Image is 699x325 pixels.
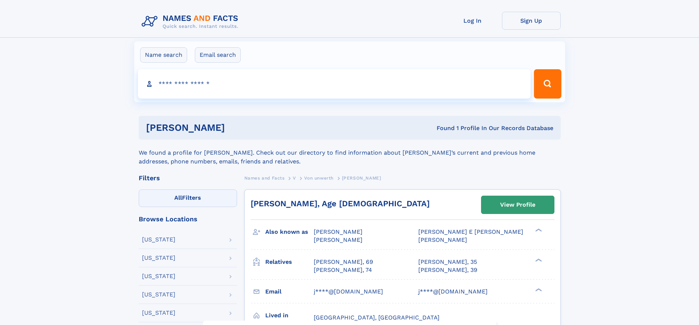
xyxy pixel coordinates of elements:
a: Log In [443,12,502,30]
span: [PERSON_NAME] [314,236,363,243]
span: [PERSON_NAME] [418,236,467,243]
h3: Also known as [265,226,314,238]
a: View Profile [481,196,554,214]
span: Von unwerth [304,176,334,181]
div: Found 1 Profile In Our Records Database [331,124,553,132]
div: [US_STATE] [142,292,175,298]
div: Filters [139,175,237,181]
label: Filters [139,189,237,207]
a: [PERSON_NAME], 39 [418,266,477,274]
div: [US_STATE] [142,310,175,316]
span: [PERSON_NAME] E [PERSON_NAME] [418,228,523,235]
a: [PERSON_NAME], Age [DEMOGRAPHIC_DATA] [251,199,430,208]
h3: Email [265,285,314,298]
div: [US_STATE] [142,273,175,279]
a: Von unwerth [304,173,334,182]
a: Names and Facts [244,173,285,182]
div: We found a profile for [PERSON_NAME]. Check out our directory to find information about [PERSON_N... [139,140,561,166]
label: Name search [140,47,187,63]
h3: Lived in [265,309,314,322]
a: [PERSON_NAME], 35 [418,258,477,266]
div: [US_STATE] [142,237,175,243]
h3: Relatives [265,256,314,268]
span: [GEOGRAPHIC_DATA], [GEOGRAPHIC_DATA] [314,314,440,321]
div: ❯ [534,258,542,262]
button: Search Button [534,69,561,99]
a: [PERSON_NAME], 74 [314,266,372,274]
div: [US_STATE] [142,255,175,261]
input: search input [138,69,531,99]
a: Sign Up [502,12,561,30]
span: All [174,194,182,201]
h1: [PERSON_NAME] [146,123,331,132]
label: Email search [195,47,241,63]
div: View Profile [500,196,535,213]
div: Browse Locations [139,216,237,222]
div: ❯ [534,287,542,292]
a: [PERSON_NAME], 69 [314,258,373,266]
a: V [293,173,296,182]
span: [PERSON_NAME] [314,228,363,235]
div: ❯ [534,228,542,233]
img: Logo Names and Facts [139,12,244,32]
span: V [293,176,296,181]
span: [PERSON_NAME] [342,176,381,181]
